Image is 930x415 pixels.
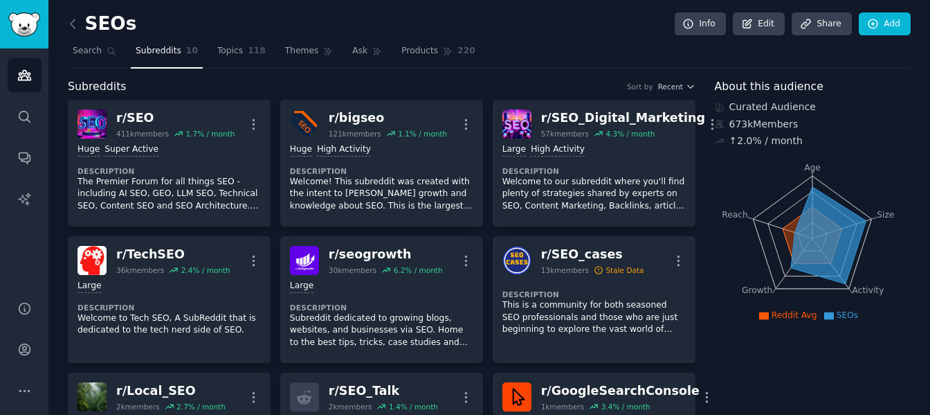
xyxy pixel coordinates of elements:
div: 1.1 % / month [398,129,447,139]
a: Subreddits10 [131,40,203,69]
div: Huge [290,143,312,157]
div: 30k members [329,265,376,275]
a: Ask [347,40,387,69]
div: r/ TechSEO [116,246,230,263]
div: 121k members [329,129,381,139]
dt: Description [290,303,473,312]
p: Subreddit dedicated to growing blogs, websites, and businesses via SEO. Home to the best tips, tr... [290,312,473,349]
div: r/ SEO_Digital_Marketing [541,109,705,127]
img: bigseo [290,109,319,139]
p: Welcome to Tech SEO, A SubReddit that is dedicated to the tech nerd side of SEO. [77,312,261,337]
div: Stale Data [605,265,644,275]
img: SEO_cases [502,246,531,275]
div: 2.7 % / month [176,402,226,412]
div: 673k Members [715,117,911,132]
div: 3.4 % / month [601,402,650,412]
img: SEO_Digital_Marketing [502,109,531,139]
div: r/ bigseo [329,109,447,127]
div: Curated Audience [715,100,911,114]
div: ↑ 2.0 % / month [729,134,803,148]
span: SEOs [837,310,859,320]
div: 4.3 % / month [605,129,655,139]
img: Local_SEO [77,382,107,412]
p: Welcome! This subreddit was created with the intent to [PERSON_NAME] growth and knowledge about S... [290,176,473,213]
a: Search [68,40,121,69]
p: Welcome to our subreddit where you'll find plenty of strategies shared by experts on SEO, Content... [502,176,686,213]
div: 57k members [541,129,589,139]
div: High Activity [317,143,371,157]
dt: Description [502,290,686,299]
h2: SEOs [68,13,136,35]
a: SEO_casesr/SEO_cases13kmembersStale DataDescriptionThis is a community for both seasoned SEO prof... [493,236,695,363]
div: 1.7 % / month [185,129,235,139]
a: seogrowthr/seogrowth30kmembers6.2% / monthLargeDescriptionSubreddit dedicated to growing blogs, w... [280,236,483,363]
a: Themes [280,40,338,69]
div: 2k members [329,402,372,412]
div: High Activity [531,143,585,157]
span: 220 [457,45,475,58]
span: Subreddits [136,45,181,58]
a: Share [792,12,851,36]
img: seogrowth [290,246,319,275]
dt: Description [290,166,473,176]
img: SEO [77,109,107,139]
div: 36k members [116,265,164,275]
div: 6.2 % / month [394,265,443,275]
tspan: Reach [722,209,748,219]
div: 1.4 % / month [389,402,438,412]
a: Topics118 [212,40,271,69]
button: Recent [658,82,695,91]
div: r/ SEO_cases [541,246,644,263]
a: Add [859,12,911,36]
span: Themes [285,45,319,58]
div: 1k members [541,402,585,412]
div: r/ GoogleSearchConsole [541,382,700,400]
dt: Description [77,166,261,176]
a: SEOr/SEO411kmembers1.7% / monthHugeSuper ActiveDescriptionThe Premier Forum for all things SEO - ... [68,100,271,227]
span: Search [73,45,102,58]
span: 10 [186,45,198,58]
tspan: Size [877,209,894,219]
tspan: Age [804,163,821,173]
dt: Description [502,166,686,176]
a: Edit [733,12,785,36]
tspan: Activity [852,285,884,295]
a: TechSEOr/TechSEO36kmembers2.4% / monthLargeDescriptionWelcome to Tech SEO, A SubReddit that is de... [68,236,271,363]
div: Large [77,280,101,293]
a: Info [675,12,726,36]
div: Huge [77,143,100,157]
span: Subreddits [68,78,127,96]
div: r/ SEO [116,109,235,127]
div: 411k members [116,129,169,139]
span: Recent [658,82,683,91]
div: Large [290,280,313,293]
div: r/ Local_SEO [116,382,226,400]
a: SEO_Digital_Marketingr/SEO_Digital_Marketing57kmembers4.3% / monthLargeHigh ActivityDescriptionWe... [493,100,695,227]
div: 2.4 % / month [181,265,230,275]
span: Products [401,45,438,58]
div: Sort by [627,82,653,91]
span: Reddit Avg [772,310,817,320]
img: GoogleSearchConsole [502,382,531,412]
dt: Description [77,303,261,312]
span: About this audience [715,78,823,96]
img: GummySearch logo [8,12,40,37]
div: 13k members [541,265,589,275]
img: TechSEO [77,246,107,275]
tspan: Growth [742,285,772,295]
span: Topics [217,45,243,58]
div: Large [502,143,526,157]
p: This is a community for both seasoned SEO professionals and those who are just beginning to explo... [502,299,686,336]
a: bigseor/bigseo121kmembers1.1% / monthHugeHigh ActivityDescriptionWelcome! This subreddit was crea... [280,100,483,227]
span: 118 [248,45,266,58]
span: Ask [352,45,367,58]
div: 2k members [116,402,160,412]
p: The Premier Forum for all things SEO - including AI SEO, GEO, LLM SEO, Technical SEO, Content SEO... [77,176,261,213]
div: r/ seogrowth [329,246,443,263]
div: Super Active [104,143,158,157]
div: r/ SEO_Talk [329,382,438,400]
a: Products220 [396,40,480,69]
